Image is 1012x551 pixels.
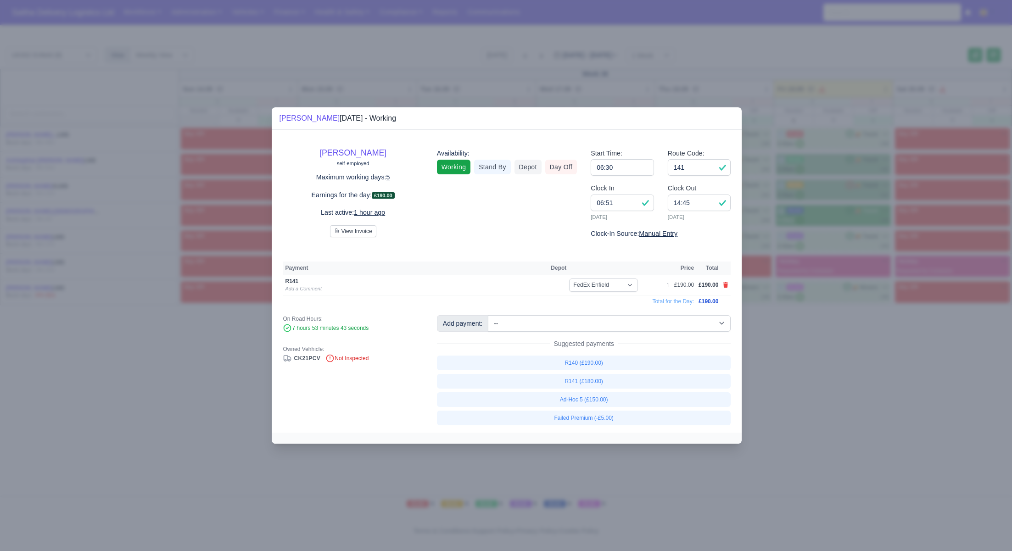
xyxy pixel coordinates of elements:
u: Manual Entry [639,230,677,237]
span: £190.00 [699,282,718,288]
p: Earnings for the day: [283,190,423,200]
a: Failed Premium (-£5.00) [437,411,731,425]
iframe: Chat Widget [847,445,1012,551]
div: On Road Hours: [283,315,423,323]
th: Payment [283,262,548,275]
a: CK21PCV [283,355,320,362]
div: 1 [666,282,670,289]
a: R140 (£190.00) [437,356,731,370]
a: Day Off [545,160,577,174]
span: Not Inspected [325,355,369,362]
div: Clock-In Source: [591,228,731,239]
div: R141 [285,278,492,285]
div: Owned Vehhicle: [283,345,423,353]
div: 7 hours 53 minutes 43 seconds [283,324,423,333]
u: 1 hour ago [354,209,385,216]
a: Depot [514,160,542,174]
p: Maximum working days: [283,172,423,183]
label: Clock In [591,183,614,194]
th: Total [696,262,721,275]
th: Price [672,262,696,275]
span: £190.00 [699,298,718,305]
a: R141 (£180.00) [437,374,731,389]
label: Start Time: [591,148,622,159]
button: View Invoice [330,225,376,237]
td: £190.00 [672,275,696,295]
a: Add a Comment [285,286,321,291]
small: [DATE] [591,213,654,221]
div: Availability: [437,148,577,159]
a: Stand By [474,160,510,174]
a: [PERSON_NAME] [319,148,386,157]
span: Total for the Day: [652,298,694,305]
span: Suggested payments [550,339,618,348]
u: 5 [386,173,390,181]
span: £190.00 [372,192,395,199]
small: [DATE] [668,213,731,221]
th: Depot [548,262,664,275]
a: Ad-Hoc 5 (£150.00) [437,392,731,407]
label: Route Code: [668,148,704,159]
small: self-employed [337,161,369,166]
div: [DATE] - Working [279,113,396,124]
label: Clock Out [668,183,697,194]
p: Last active: [283,207,423,218]
div: Add payment: [437,315,488,332]
a: [PERSON_NAME] [279,114,340,122]
a: Working [437,160,470,174]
